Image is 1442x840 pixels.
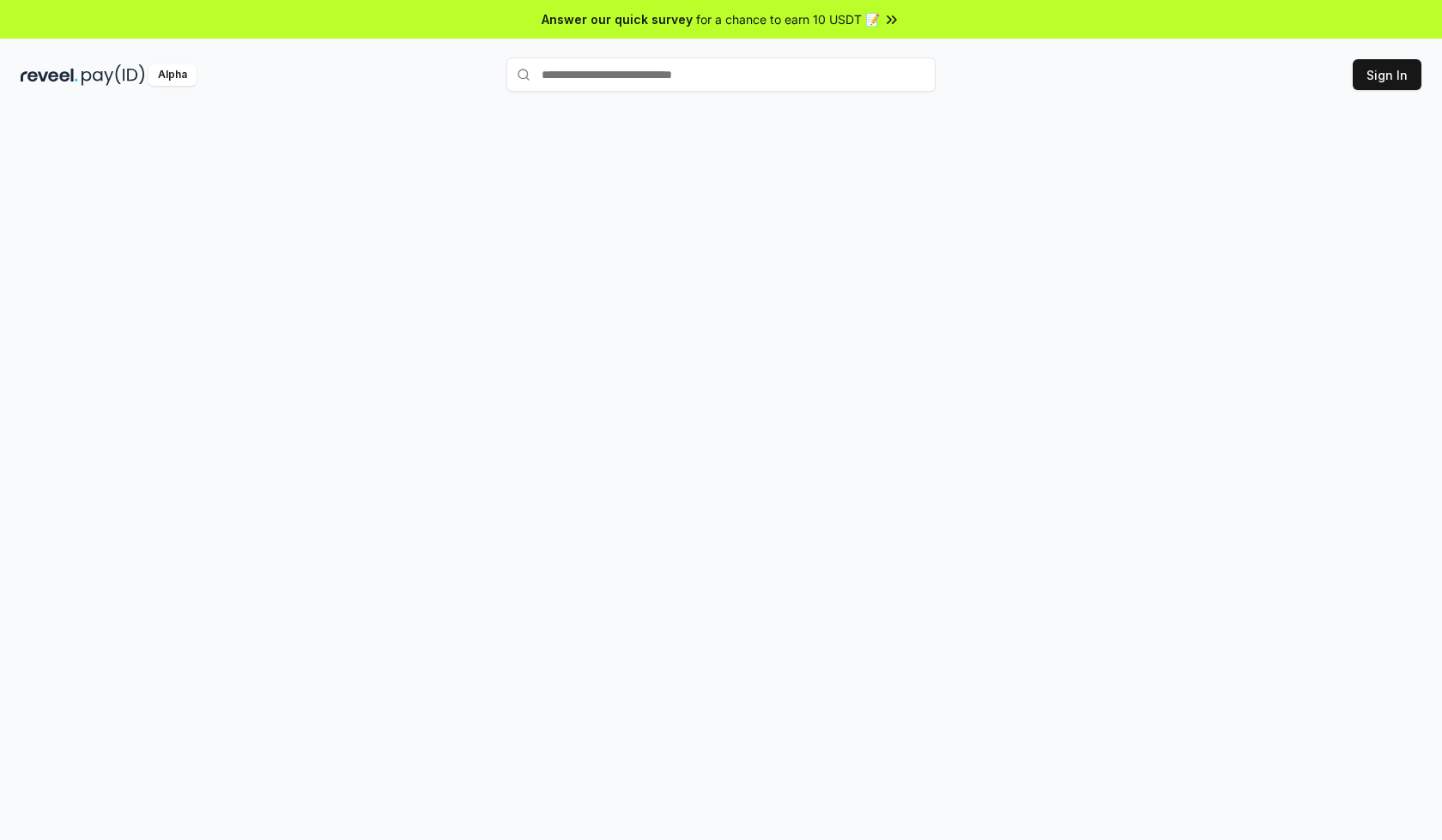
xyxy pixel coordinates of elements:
[82,64,145,86] img: pay_id
[696,10,880,28] span: for a chance to earn 10 USDT 📝
[21,64,78,86] img: reveel_dark
[1353,59,1421,90] button: Sign In
[148,64,197,86] div: Alpha
[542,10,693,28] span: Answer our quick survey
